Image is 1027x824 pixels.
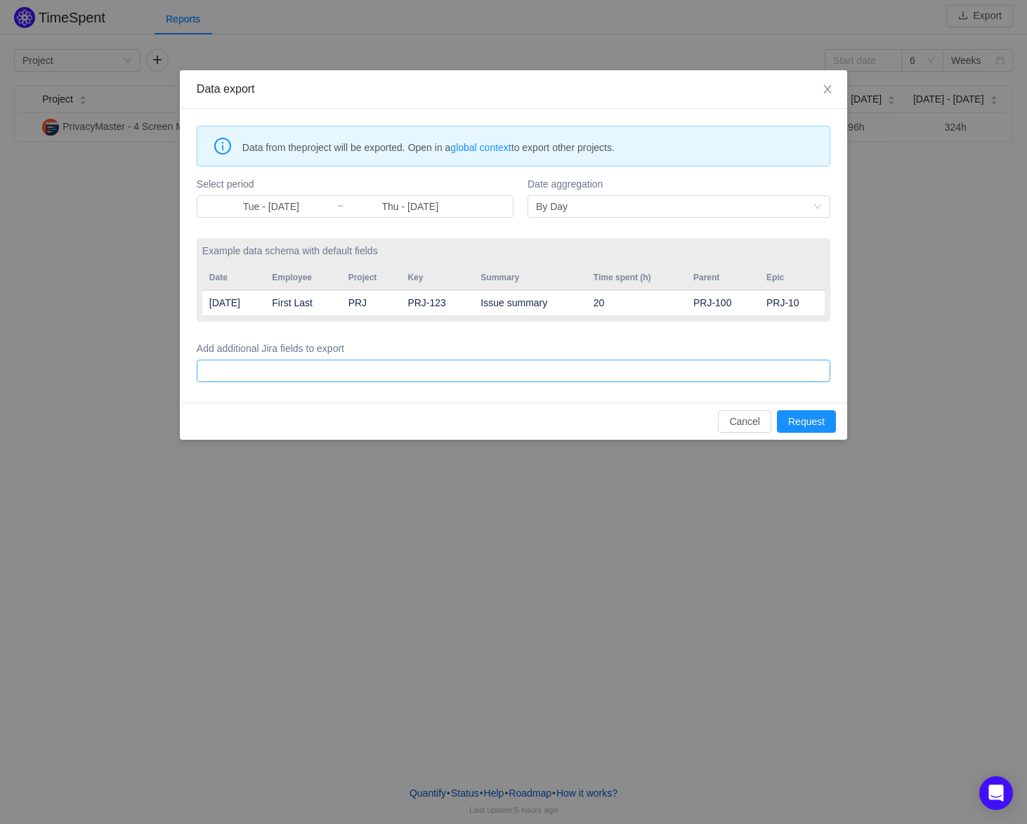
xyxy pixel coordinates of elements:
[197,81,830,97] div: Data export
[265,266,341,290] th: Employee
[450,142,511,153] a: global context
[400,266,473,290] th: Key
[686,266,759,290] th: Parent
[202,290,265,316] td: [DATE]
[777,410,836,433] button: Request
[759,290,825,316] td: PRJ-10
[686,290,759,316] td: PRJ-100
[813,202,822,212] i: icon: down
[587,266,686,290] th: Time spent (h)
[265,290,341,316] td: First Last
[536,196,568,217] div: By Day
[718,410,771,433] button: Cancel
[808,70,847,110] button: Close
[341,266,401,290] th: Project
[473,290,586,316] td: Issue summary
[197,341,830,356] label: Add additional Jira fields to export
[528,177,830,192] label: Date aggregation
[214,138,231,155] i: icon: info-circle
[759,266,825,290] th: Epic
[242,140,819,155] span: Data from the project will be exported. Open in a to export other projects.
[341,290,401,316] td: PRJ
[202,266,265,290] th: Date
[197,177,513,192] label: Select period
[979,776,1013,810] div: Open Intercom Messenger
[473,266,586,290] th: Summary
[205,199,337,214] input: Start date
[400,290,473,316] td: PRJ-123
[587,290,686,316] td: 20
[202,244,825,259] label: Example data schema with default fields
[822,84,833,95] i: icon: close
[344,199,476,214] input: End date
